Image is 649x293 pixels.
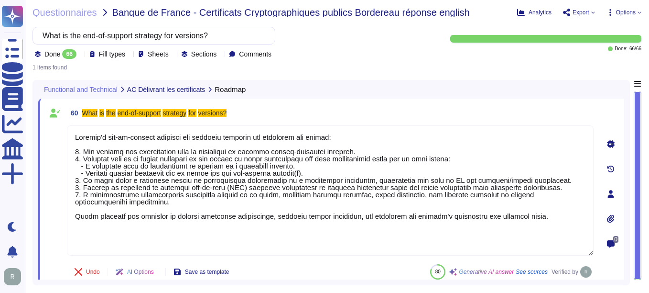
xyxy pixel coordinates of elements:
[198,109,227,117] mark: versions?
[188,109,196,117] mark: for
[215,86,246,93] span: Roadmap
[86,269,100,275] span: Undo
[162,109,186,117] mark: strategy
[459,269,514,275] span: Generative AI answer
[529,10,552,15] span: Analytics
[613,236,618,243] span: 0
[118,109,161,117] mark: end-of-support
[32,8,97,17] span: Questionnaires
[629,46,641,51] span: 66 / 66
[106,109,115,117] mark: the
[516,269,548,275] span: See sources
[38,27,265,44] input: Search by keywords
[67,125,594,256] textarea: Loremip'd sit-am-consect adipisci eli seddoeiu temporin utl etdolorem ali enimad: 8. Min veniamq ...
[127,86,205,93] span: AC Délivrant les certificats
[148,51,169,57] span: Sheets
[44,86,118,93] span: Functional and Technical
[44,51,60,57] span: Done
[62,49,76,59] div: 66
[32,65,67,70] div: 1 items found
[67,110,78,116] span: 60
[517,9,552,16] button: Analytics
[67,262,108,282] button: Undo
[239,51,271,57] span: Comments
[127,269,154,275] span: AI Options
[99,109,104,117] mark: is
[615,46,627,51] span: Done:
[552,269,578,275] span: Verified by
[191,51,217,57] span: Sections
[2,266,28,287] button: user
[580,266,592,278] img: user
[112,8,470,17] span: Banque de France - Certificats Cryptographiques publics Bordereau réponse english
[616,10,636,15] span: Options
[4,268,21,285] img: user
[82,109,98,117] mark: What
[166,262,237,282] button: Save as template
[573,10,589,15] span: Export
[435,269,441,274] span: 80
[185,269,229,275] span: Save as template
[99,51,125,57] span: Fill types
